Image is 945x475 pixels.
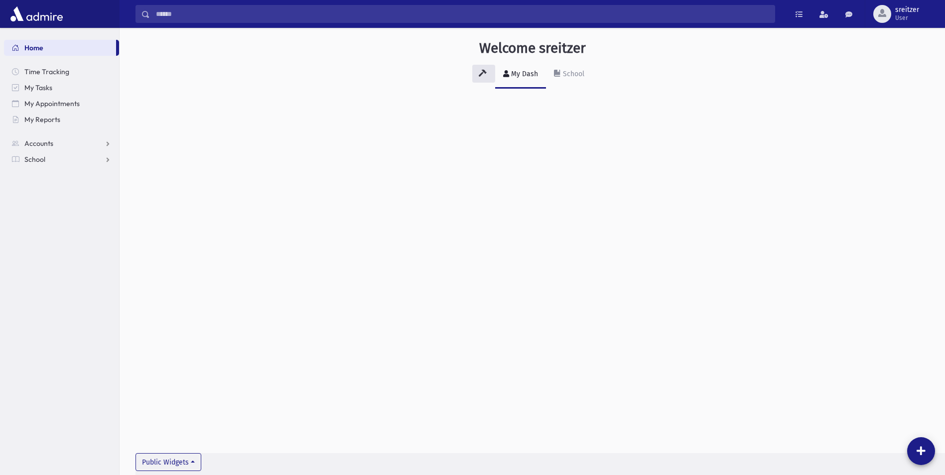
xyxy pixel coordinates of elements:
span: My Tasks [24,83,52,92]
div: My Dash [509,70,538,78]
h3: Welcome sreitzer [479,40,586,57]
span: sreitzer [895,6,919,14]
span: My Appointments [24,99,80,108]
a: My Tasks [4,80,119,96]
span: Home [24,43,43,52]
span: School [24,155,45,164]
a: School [4,151,119,167]
a: Time Tracking [4,64,119,80]
img: AdmirePro [8,4,65,24]
a: Home [4,40,116,56]
a: My Dash [495,61,546,89]
a: My Appointments [4,96,119,112]
a: School [546,61,592,89]
div: School [561,70,584,78]
a: Accounts [4,135,119,151]
a: My Reports [4,112,119,127]
input: Search [150,5,775,23]
button: Public Widgets [135,453,201,471]
span: My Reports [24,115,60,124]
span: User [895,14,919,22]
span: Time Tracking [24,67,69,76]
span: Accounts [24,139,53,148]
